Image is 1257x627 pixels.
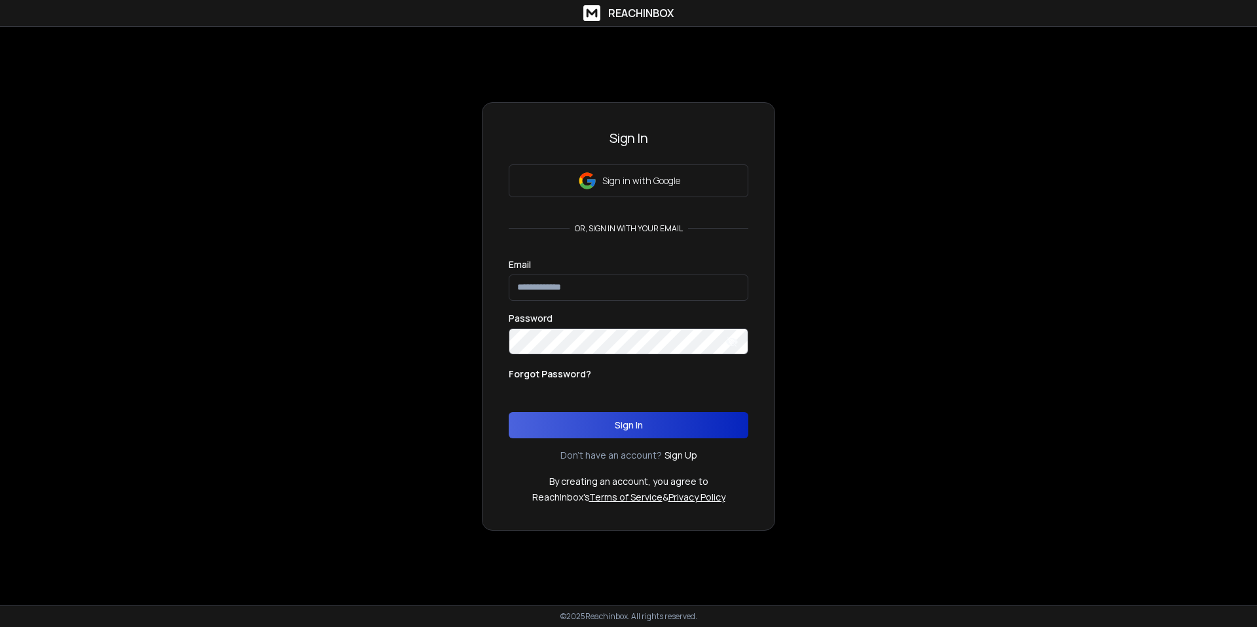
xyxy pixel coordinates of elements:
[570,223,688,234] p: or, sign in with your email
[608,5,674,21] h1: ReachInbox
[509,412,748,438] button: Sign In
[509,260,531,269] label: Email
[509,314,553,323] label: Password
[532,491,725,504] p: ReachInbox's &
[509,164,748,197] button: Sign in with Google
[665,449,697,462] a: Sign Up
[560,611,697,622] p: © 2025 Reachinbox. All rights reserved.
[583,5,674,21] a: ReachInbox
[560,449,662,462] p: Don't have an account?
[602,174,680,187] p: Sign in with Google
[589,491,663,503] a: Terms of Service
[668,491,725,503] a: Privacy Policy
[549,475,708,488] p: By creating an account, you agree to
[509,129,748,147] h3: Sign In
[509,368,591,381] p: Forgot Password?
